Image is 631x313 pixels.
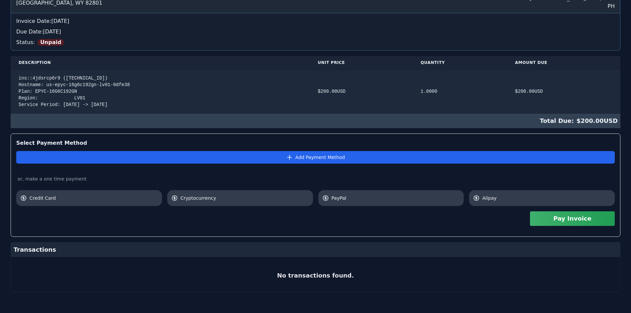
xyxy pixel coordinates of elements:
[37,39,64,46] span: Unpaid
[507,56,620,70] th: Amount Due
[515,88,612,95] div: $ 200.00 USD
[16,28,615,36] div: Due Date: [DATE]
[540,116,577,126] span: Total Due:
[421,88,499,95] div: 1.0000
[277,271,354,280] h2: No transactions found.
[16,151,615,164] button: Add Payment Method
[11,56,310,70] th: Description
[525,2,615,10] div: PH
[16,17,615,25] div: Invoice Date: [DATE]
[19,75,302,108] div: ins::4jdsrcp6r9 ([TECHNICAL_ID]) Hostname: us-epyc-16g6c192gn-lv01-0dfe38 Plan: EPYC-16G6C192GN R...
[310,56,413,70] th: Unit Price
[29,195,158,201] span: Credit Card
[16,139,615,147] div: Select Payment Method
[16,36,615,46] div: Status:
[332,195,460,201] span: PayPal
[530,211,615,226] button: Pay Invoice
[482,195,611,201] span: Alipay
[16,176,615,182] div: or, make a one time payment
[11,242,620,257] div: Transactions
[318,88,405,95] div: $ 200.00 USD
[181,195,309,201] span: Cryptocurrency
[11,114,620,128] div: $ 200.00 USD
[413,56,507,70] th: Quantity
